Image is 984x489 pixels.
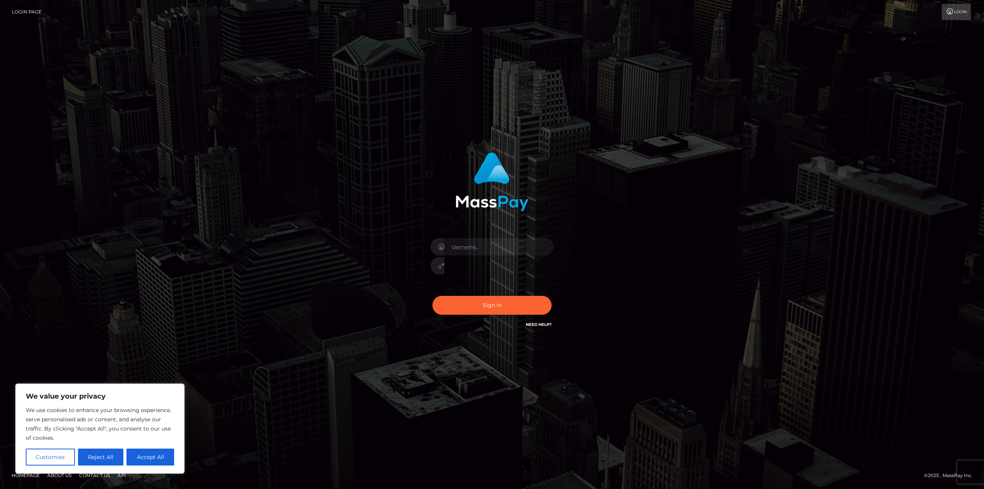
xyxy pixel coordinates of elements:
[942,4,971,20] a: Login
[15,384,184,474] div: We value your privacy
[924,471,978,480] div: © 2025 , MassPay Inc.
[26,406,174,442] p: We use cookies to enhance your browsing experience, serve personalised ads or content, and analys...
[26,392,174,401] p: We value your privacy
[444,238,553,255] input: Username...
[78,449,124,466] button: Reject All
[115,469,129,481] a: API
[8,469,43,481] a: Homepage
[126,449,174,466] button: Accept All
[26,449,75,466] button: Customise
[526,322,552,327] a: Need Help?
[455,152,529,211] img: MassPay Login
[12,4,42,20] a: Login Page
[44,469,75,481] a: About Us
[432,296,552,315] button: Sign in
[76,469,113,481] a: Contact Us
